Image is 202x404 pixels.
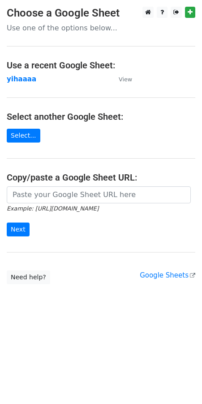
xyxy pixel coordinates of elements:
small: Example: [URL][DOMAIN_NAME] [7,205,99,212]
p: Use one of the options below... [7,23,195,33]
a: View [110,75,132,83]
h4: Use a recent Google Sheet: [7,60,195,71]
h4: Select another Google Sheet: [7,111,195,122]
a: yihaaaa [7,75,36,83]
a: Need help? [7,270,50,284]
h4: Copy/paste a Google Sheet URL: [7,172,195,183]
a: Google Sheets [140,271,195,279]
small: View [119,76,132,83]
input: Paste your Google Sheet URL here [7,186,191,203]
input: Next [7,223,30,236]
a: Select... [7,129,40,143]
h3: Choose a Google Sheet [7,7,195,20]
